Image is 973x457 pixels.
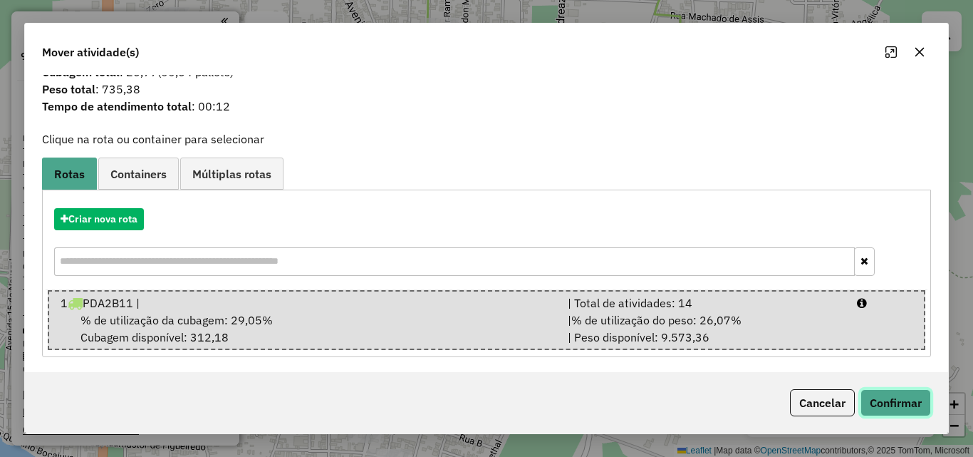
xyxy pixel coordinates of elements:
span: : 735,38 [33,81,940,98]
strong: Tempo de atendimento total [42,99,192,113]
button: Cancelar [790,389,855,416]
span: : 00:12 [33,98,940,115]
button: Maximize [880,41,902,63]
span: Containers [110,168,167,180]
div: Cubagem disponível: 312,18 [52,312,558,346]
span: % de utilização da cubagem: 29,05% [80,313,273,327]
span: % de utilização do peso: 26,07% [571,313,742,327]
div: | | Peso disponível: 9.573,36 [559,312,849,346]
label: Clique na rota ou container para selecionar [42,130,264,148]
i: Porcentagens após mover as atividades: Cubagem: 35,13% Peso: 31,75% [857,297,867,309]
div: | Total de atividades: 14 [559,294,849,312]
span: Múltiplas rotas [192,168,271,180]
strong: Peso total [42,82,95,96]
span: Mover atividade(s) [42,43,139,61]
div: 1 PDA2B11 | [52,294,558,312]
button: Confirmar [860,389,931,416]
button: Criar nova rota [54,208,144,230]
span: Rotas [54,168,85,180]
